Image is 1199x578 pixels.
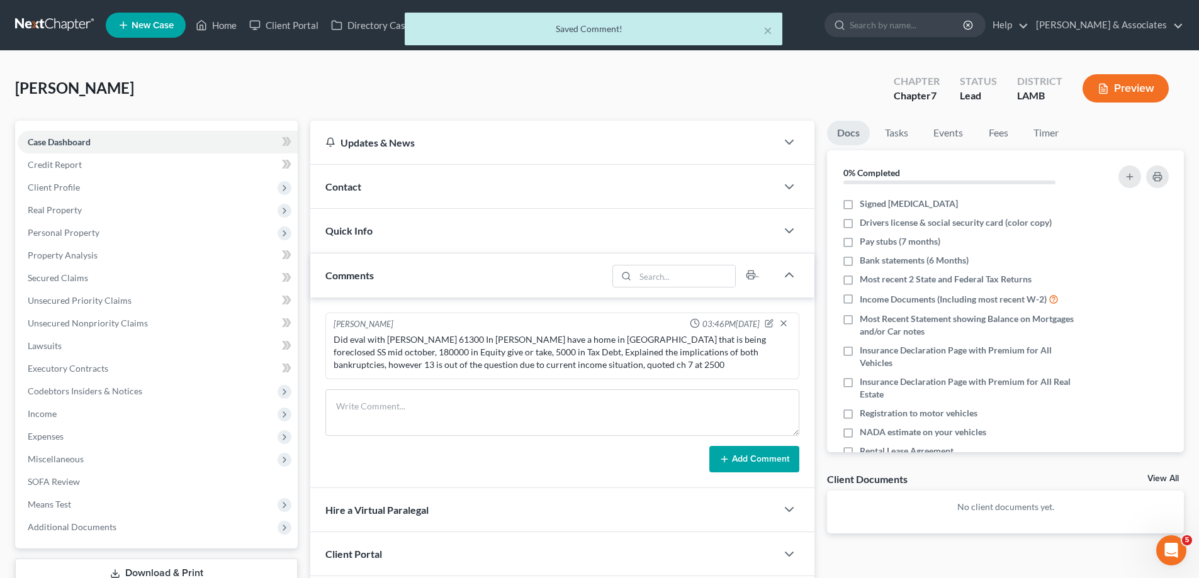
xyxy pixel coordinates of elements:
span: Case Dashboard [28,136,91,147]
span: Means Test [28,499,71,509]
span: Signed [MEDICAL_DATA] [860,197,958,210]
a: Secured Claims [18,267,298,289]
span: Pay stubs (7 months) [860,235,940,248]
a: Unsecured Nonpriority Claims [18,312,298,335]
span: Contact [325,181,361,192]
input: Search... [636,265,736,287]
span: Registration to motor vehicles [860,407,977,420]
span: Income [28,408,57,419]
span: Lawsuits [28,340,62,351]
a: View All [1147,474,1179,483]
span: Client Portal [325,548,382,560]
a: Property Analysis [18,244,298,267]
div: Status [960,74,997,89]
div: Did eval with [PERSON_NAME] 61300 In [PERSON_NAME] have a home in [GEOGRAPHIC_DATA] that is being... [334,333,791,371]
span: SOFA Review [28,476,80,487]
div: Lead [960,89,997,103]
a: Tasks [875,121,918,145]
span: Client Profile [28,182,80,192]
a: Timer [1023,121,1069,145]
div: Chapter [894,89,940,103]
div: Chapter [894,74,940,89]
button: × [763,23,772,38]
span: Unsecured Nonpriority Claims [28,318,148,328]
div: District [1017,74,1062,89]
span: Executory Contracts [28,363,108,374]
span: Codebtors Insiders & Notices [28,386,142,396]
span: Income Documents (Including most recent W-2) [860,293,1047,306]
span: 7 [931,89,937,101]
a: Unsecured Priority Claims [18,289,298,312]
a: Case Dashboard [18,131,298,153]
span: Personal Property [28,227,99,238]
span: Expenses [28,431,64,442]
a: Docs [827,121,870,145]
span: 03:46PM[DATE] [702,318,760,330]
span: Real Property [28,204,82,215]
span: Property Analysis [28,250,98,260]
iframe: Intercom live chat [1156,535,1186,565]
div: LAMB [1017,89,1062,103]
span: Rental Lease Agreement [860,445,954,457]
span: Unsecured Priority Claims [28,295,132,306]
span: [PERSON_NAME] [15,79,134,97]
span: Hire a Virtual Paralegal [325,504,429,516]
a: Fees [978,121,1018,145]
a: SOFA Review [18,470,298,493]
a: Executory Contracts [18,357,298,380]
span: Credit Report [28,159,82,170]
span: Insurance Declaration Page with Premium for All Real Estate [860,375,1084,401]
a: Credit Report [18,153,298,176]
p: No client documents yet. [837,501,1174,513]
span: Miscellaneous [28,453,84,464]
span: Insurance Declaration Page with Premium for All Vehicles [860,344,1084,369]
span: Bank statements (6 Months) [860,254,969,267]
span: Most Recent Statement showing Balance on Mortgages and/or Car notes [860,313,1084,338]
a: Lawsuits [18,335,298,357]
span: Drivers license & social security card (color copy) [860,216,1052,229]
span: NADA estimate on your vehicles [860,426,986,438]
span: Comments [325,269,374,281]
span: Secured Claims [28,272,88,283]
a: Events [923,121,973,145]
button: Add Comment [709,446,799,472]
span: Most recent 2 State and Federal Tax Returns [860,273,1032,286]
button: Preview [1083,74,1169,103]
span: Additional Documents [28,521,116,532]
div: Updates & News [325,136,762,149]
strong: 0% Completed [843,167,900,178]
span: Quick Info [325,225,373,236]
div: [PERSON_NAME] [334,318,393,331]
div: Saved Comment! [415,23,772,35]
div: Client Documents [827,472,908,486]
span: 5 [1182,535,1192,545]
